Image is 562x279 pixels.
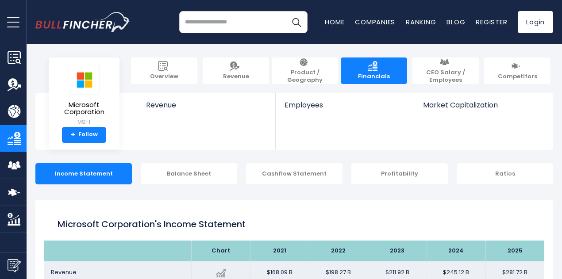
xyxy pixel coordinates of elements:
[137,93,276,124] a: Revenue
[285,11,308,33] button: Search
[150,73,178,80] span: Overview
[35,12,131,32] img: bullfincher logo
[368,241,427,261] th: 2023
[358,73,390,80] span: Financials
[35,163,132,184] div: Income Statement
[56,101,112,116] span: Microsoft Corporation
[276,69,334,84] span: Product / Geography
[406,17,436,27] a: Ranking
[35,12,131,32] a: Go to homepage
[203,57,269,84] a: Revenue
[427,241,485,261] th: 2024
[412,57,479,84] a: CEO Salary / Employees
[414,93,552,124] a: Market Capitalization
[58,218,531,231] h1: Microsoft Corporation's Income Statement
[341,57,407,84] a: Financials
[191,241,250,261] th: Chart
[246,163,343,184] div: Cashflow Statement
[476,17,507,27] a: Register
[131,57,197,84] a: Overview
[518,11,553,33] a: Login
[447,17,465,27] a: Blog
[417,69,474,84] span: CEO Salary / Employees
[55,65,113,127] a: Microsoft Corporation MSFT
[355,17,395,27] a: Companies
[309,241,368,261] th: 2022
[484,57,550,84] a: Competitors
[285,101,404,109] span: Employees
[351,163,448,184] div: Profitability
[71,131,75,139] strong: +
[250,241,309,261] th: 2021
[272,57,338,84] a: Product / Geography
[141,163,237,184] div: Balance Sheet
[223,73,249,80] span: Revenue
[498,73,537,80] span: Competitors
[457,163,553,184] div: Ratios
[485,241,544,261] th: 2025
[276,93,413,124] a: Employees
[325,17,344,27] a: Home
[56,118,112,126] small: MSFT
[146,101,267,109] span: Revenue
[51,268,77,276] span: Revenue
[423,101,543,109] span: Market Capitalization
[62,127,106,143] a: +Follow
